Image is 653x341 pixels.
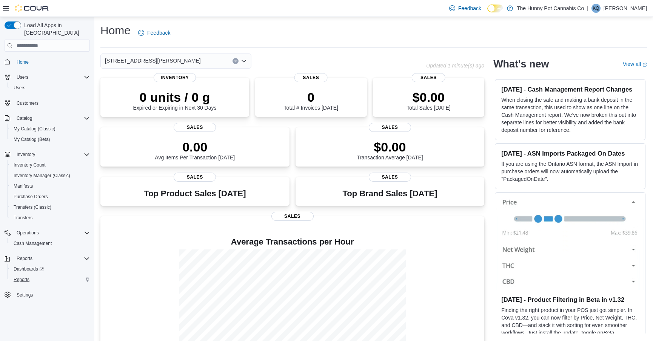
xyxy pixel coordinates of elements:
button: Manifests [8,181,93,191]
button: Clear input [233,58,239,64]
span: Sales [271,212,314,221]
button: Users [14,73,31,82]
button: Inventory Manager (Classic) [8,170,93,181]
span: My Catalog (Classic) [11,124,90,133]
span: KQ [593,4,599,13]
a: Feedback [446,1,484,16]
div: Expired or Expiring in Next 30 Days [133,90,217,111]
a: Users [11,83,28,92]
h3: [DATE] - Product Filtering in Beta in v1.32 [501,296,639,303]
a: Dashboards [8,264,93,274]
h3: Top Brand Sales [DATE] [342,189,437,198]
h4: Average Transactions per Hour [106,237,478,246]
button: Purchase Orders [8,191,93,202]
span: Settings [17,292,33,298]
button: Operations [2,228,93,238]
button: Users [8,83,93,93]
span: [STREET_ADDRESS][PERSON_NAME] [105,56,201,65]
button: Home [2,56,93,67]
a: My Catalog (Classic) [11,124,59,133]
button: Transfers (Classic) [8,202,93,213]
span: Inventory Manager (Classic) [11,171,90,180]
span: Home [17,59,29,65]
span: Transfers (Classic) [14,204,51,210]
a: Customers [14,99,42,108]
h1: Home [100,23,131,38]
p: 0.00 [155,139,235,154]
span: Sales [369,123,411,132]
button: Users [2,72,93,83]
p: 0 units / 0 g [133,90,217,105]
span: Catalog [17,115,32,121]
p: [PERSON_NAME] [604,4,647,13]
span: Users [14,73,90,82]
span: Operations [17,230,39,236]
span: Reports [11,275,90,284]
h2: What's new [493,58,549,70]
span: Sales [174,123,216,132]
button: Transfers [8,213,93,223]
div: Transaction Average [DATE] [357,139,423,161]
button: Customers [2,98,93,109]
a: Inventory Count [11,161,49,170]
a: View allExternal link [623,61,647,67]
button: Inventory [2,149,93,160]
button: Operations [14,228,42,237]
span: Transfers [14,215,32,221]
p: $0.00 [357,139,423,154]
svg: External link [642,63,647,67]
span: Users [11,83,90,92]
span: Dashboards [11,265,90,274]
span: Reports [17,255,32,261]
span: Customers [14,98,90,108]
p: $0.00 [407,90,450,105]
span: Inventory [154,73,196,82]
span: Feedback [147,29,170,37]
span: Transfers [11,213,90,222]
p: If you are using the Ontario ASN format, the ASN Import in purchase orders will now automatically... [501,160,639,183]
button: Open list of options [241,58,247,64]
div: Avg Items Per Transaction [DATE] [155,139,235,161]
span: Cash Management [11,239,90,248]
button: Catalog [14,114,35,123]
button: Settings [2,289,93,300]
span: Load All Apps in [GEOGRAPHIC_DATA] [21,21,90,37]
span: Inventory Manager (Classic) [14,173,70,179]
p: Updated 1 minute(s) ago [426,63,484,69]
span: Reports [14,277,29,283]
a: Cash Management [11,239,55,248]
button: Inventory [14,150,38,159]
span: Sales [174,173,216,182]
span: Reports [14,254,90,263]
span: Settings [14,290,90,300]
span: Cash Management [14,240,52,246]
div: Total Sales [DATE] [407,90,450,111]
a: Reports [11,275,32,284]
span: Manifests [11,182,90,191]
a: Dashboards [11,265,47,274]
span: Transfers (Classic) [11,203,90,212]
a: Transfers (Classic) [11,203,54,212]
div: Kobee Quinn [591,4,601,13]
span: Dashboards [14,266,44,272]
span: Manifests [14,183,33,189]
p: | [587,4,588,13]
span: Users [17,74,28,80]
p: The Hunny Pot Cannabis Co [517,4,584,13]
a: Feedback [135,25,173,40]
a: Manifests [11,182,36,191]
button: My Catalog (Beta) [8,134,93,145]
span: Sales [369,173,411,182]
span: Purchase Orders [14,194,48,200]
span: Inventory [14,150,90,159]
span: Users [14,85,25,91]
span: Customers [17,100,39,106]
h3: Top Product Sales [DATE] [144,189,246,198]
span: Sales [294,73,328,82]
p: 0 [284,90,338,105]
nav: Complex example [5,53,90,320]
button: Reports [14,254,35,263]
span: My Catalog (Beta) [11,135,90,144]
h3: [DATE] - ASN Imports Packaged On Dates [501,150,639,157]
